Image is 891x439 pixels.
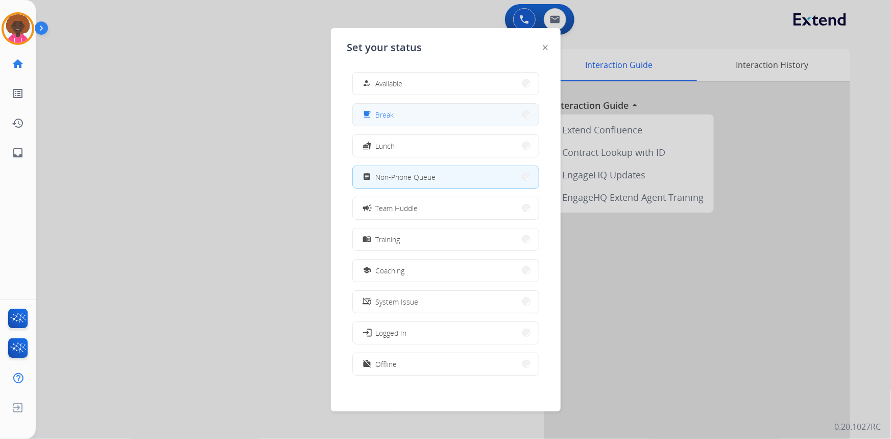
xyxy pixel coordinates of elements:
button: Offline [353,353,539,375]
span: Break [376,109,394,120]
mat-icon: campaign [362,203,372,213]
p: 0.20.1027RC [834,421,881,433]
mat-icon: menu_book [363,235,371,244]
button: Available [353,73,539,95]
mat-icon: fastfood [363,142,371,150]
mat-icon: login [362,328,372,338]
button: Break [353,104,539,126]
mat-icon: phonelink_off [363,297,371,306]
span: Logged In [376,328,407,338]
mat-icon: home [12,58,24,70]
span: Team Huddle [376,203,418,214]
mat-icon: work_off [363,360,371,368]
span: Non-Phone Queue [376,172,436,182]
mat-icon: list_alt [12,87,24,100]
mat-icon: assignment [363,173,371,181]
button: Logged In [353,322,539,344]
span: Coaching [376,265,405,276]
img: avatar [4,14,32,43]
span: Training [376,234,400,245]
span: Available [376,78,403,89]
mat-icon: free_breakfast [363,110,371,119]
mat-icon: how_to_reg [363,79,371,88]
button: Team Huddle [353,197,539,219]
button: Coaching [353,260,539,282]
span: Lunch [376,141,395,151]
img: close-button [543,45,548,50]
mat-icon: school [363,266,371,275]
mat-icon: history [12,117,24,129]
button: Training [353,228,539,250]
button: System Issue [353,291,539,313]
span: System Issue [376,296,419,307]
button: Lunch [353,135,539,157]
mat-icon: inbox [12,147,24,159]
button: Non-Phone Queue [353,166,539,188]
span: Offline [376,359,397,369]
span: Set your status [347,40,422,55]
